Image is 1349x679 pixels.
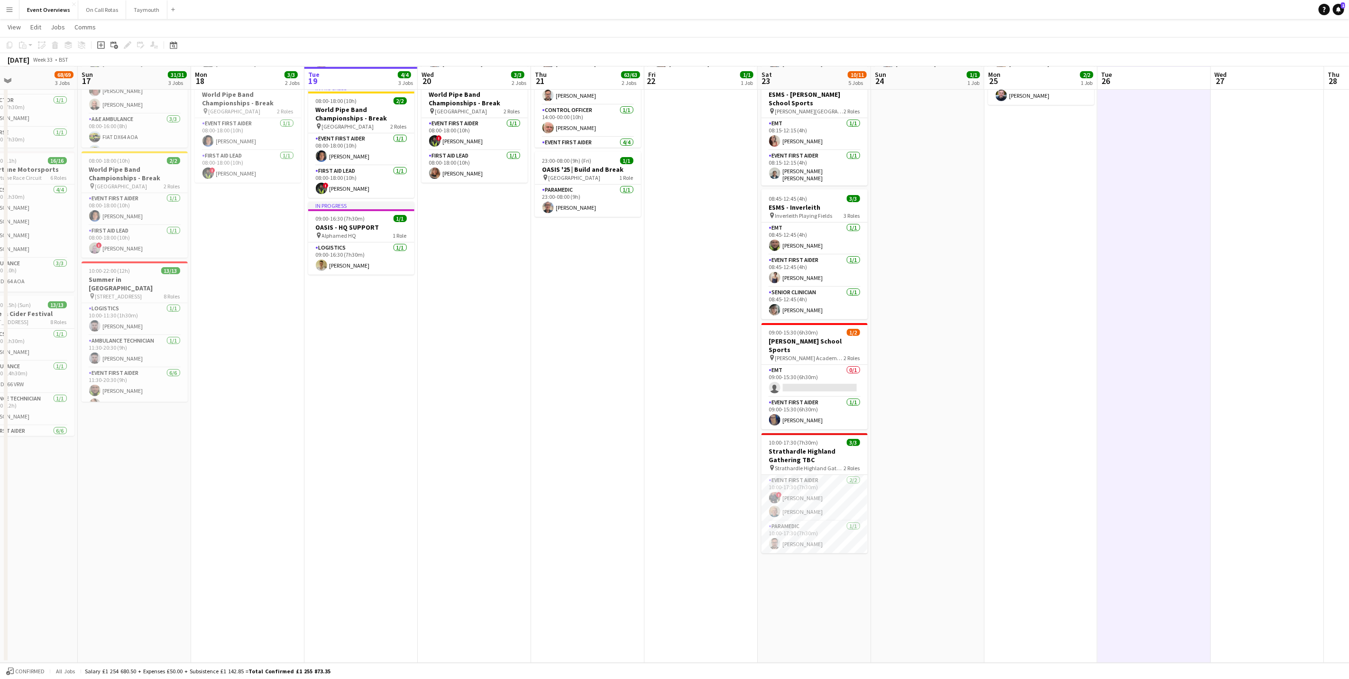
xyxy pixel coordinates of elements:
[987,75,1000,86] span: 25
[762,203,868,212] h3: ESMS - Inverleith
[48,157,67,164] span: 16/16
[15,668,45,675] span: Confirmed
[82,275,188,292] h3: Summer in [GEOGRAPHIC_DATA]
[82,193,188,225] app-card-role: Event First Aider1/108:00-18:00 (10h)[PERSON_NAME]
[533,75,547,86] span: 21
[847,329,860,336] span: 1/2
[55,79,73,86] div: 3 Jobs
[59,56,68,63] div: BST
[308,105,414,122] h3: World Pipe Band Championships - Break
[8,55,29,65] div: [DATE]
[762,118,868,150] app-card-role: EMT1/108:15-12:15 (4h)[PERSON_NAME]
[316,97,357,104] span: 08:00-18:00 (10h)
[542,157,592,164] span: 23:00-08:00 (9h) (Fri)
[1101,70,1112,79] span: Tue
[394,97,407,104] span: 2/2
[875,70,886,79] span: Sun
[848,79,866,86] div: 5 Jobs
[535,137,641,211] app-card-role: Event First Aider4/414:00-00:00 (10h)
[78,0,126,19] button: On Call Rotas
[55,71,73,78] span: 68/69
[82,368,188,469] app-card-role: Event First Aider6/611:30-20:30 (9h)[PERSON_NAME][PERSON_NAME]
[762,189,868,319] app-job-card: 08:45-12:45 (4h)3/3ESMS - Inverleith Inverleith Playing Fields3 RolesEMT1/108:45-12:45 (4h)[PERSO...
[82,261,188,402] app-job-card: 10:00-22:00 (12h)13/13Summer in [GEOGRAPHIC_DATA] [STREET_ADDRESS]8 RolesLogistics1/110:00-11:30 ...
[762,76,868,186] div: 08:15-12:15 (4h)2/2ESMS - [PERSON_NAME] School Sports [PERSON_NAME][GEOGRAPHIC_DATA]2 RolesEMT1/1...
[167,157,180,164] span: 2/2
[844,108,860,115] span: 2 Roles
[622,79,640,86] div: 2 Jobs
[394,215,407,222] span: 1/1
[248,668,330,675] span: Total Confirmed £1 255 873.35
[775,108,844,115] span: [PERSON_NAME][GEOGRAPHIC_DATA]
[89,157,130,164] span: 08:00-18:00 (10h)
[1328,70,1340,79] span: Thu
[967,79,980,86] div: 1 Job
[762,365,868,397] app-card-role: EMT0/109:00-15:30 (6h30m)
[82,151,188,258] app-job-card: 08:00-18:00 (10h)2/2World Pipe Band Championships - Break [GEOGRAPHIC_DATA]2 RolesEvent First Aid...
[762,150,868,186] app-card-role: Event First Aider1/108:15-12:15 (4h)[PERSON_NAME] [PERSON_NAME]
[82,165,188,182] h3: World Pipe Band Championships - Break
[195,90,301,107] h3: World Pipe Band Championships - Break
[161,267,180,274] span: 13/13
[847,439,860,446] span: 3/3
[8,23,21,31] span: View
[54,668,77,675] span: All jobs
[195,70,207,79] span: Mon
[322,232,357,239] span: Alphamed HQ
[308,223,414,232] h3: OASIS - HQ SUPPORT
[648,70,656,79] span: Fri
[762,475,868,521] app-card-role: Event First Aider2/210:00-17:30 (7h30m)![PERSON_NAME][PERSON_NAME]
[31,56,55,63] span: Week 33
[51,23,65,31] span: Jobs
[762,447,868,464] h3: Strathardle Highland Gathering TBC
[1341,2,1345,9] span: 1
[844,465,860,472] span: 2 Roles
[195,76,301,183] div: 08:00-18:00 (10h)2/2World Pipe Band Championships - Break [GEOGRAPHIC_DATA]2 RolesEvent First Aid...
[71,21,100,33] a: Comms
[436,135,442,141] span: !
[741,79,753,86] div: 1 Job
[209,108,261,115] span: [GEOGRAPHIC_DATA]
[1215,70,1227,79] span: Wed
[535,165,641,174] h3: OASIS '25 | Build and Break
[284,71,298,78] span: 3/3
[47,21,69,33] a: Jobs
[769,329,818,336] span: 09:00-15:30 (6h30m)
[82,335,188,368] app-card-role: Ambulance Technician1/111:30-20:30 (9h)[PERSON_NAME]
[308,202,414,209] div: In progress
[308,70,320,79] span: Tue
[82,70,93,79] span: Sun
[285,79,300,86] div: 2 Jobs
[775,465,844,472] span: Strathardle Highland Gathering
[164,293,180,300] span: 8 Roles
[393,232,407,239] span: 1 Role
[316,215,365,222] span: 09:00-16:30 (7h30m)
[844,212,860,219] span: 3 Roles
[847,195,860,202] span: 3/3
[422,76,528,183] app-job-card: 08:00-18:00 (10h)2/2World Pipe Band Championships - Break [GEOGRAPHIC_DATA]2 RolesEvent First Aid...
[82,225,188,258] app-card-role: First Aid Lead1/108:00-18:00 (10h)![PERSON_NAME]
[4,21,25,33] a: View
[435,108,487,115] span: [GEOGRAPHIC_DATA]
[620,157,633,164] span: 1/1
[422,150,528,183] app-card-role: First Aid Lead1/108:00-18:00 (10h)[PERSON_NAME]
[168,71,187,78] span: 31/31
[308,202,414,275] app-job-card: In progress09:00-16:30 (7h30m)1/1OASIS - HQ SUPPORT Alphamed HQ1 RoleLogistics1/109:00-16:30 (7h3...
[398,79,413,86] div: 3 Jobs
[1100,75,1112,86] span: 26
[322,123,374,130] span: [GEOGRAPHIC_DATA]
[422,118,528,150] app-card-role: Event First Aider1/108:00-18:00 (10h)![PERSON_NAME]
[762,433,868,553] div: 10:00-17:30 (7h30m)3/3Strathardle Highland Gathering TBC Strathardle Highland Gathering2 RolesEve...
[762,323,868,429] app-job-card: 09:00-15:30 (6h30m)1/2[PERSON_NAME] School Sports [PERSON_NAME] Academy Playing Fields2 RolesEMT0...
[308,84,414,198] app-job-card: In progress08:00-18:00 (10h)2/2World Pipe Band Championships - Break [GEOGRAPHIC_DATA]2 RolesEven...
[422,90,528,107] h3: World Pipe Band Championships - Break
[82,303,188,335] app-card-role: Logistics1/110:00-11:30 (1h30m)[PERSON_NAME]
[535,70,547,79] span: Thu
[1213,75,1227,86] span: 27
